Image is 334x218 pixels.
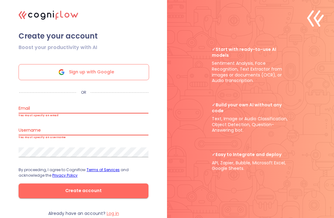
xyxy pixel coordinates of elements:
[69,64,114,80] span: Sign up with Google
[212,152,289,158] span: Easy to Integrate and deploy
[212,46,216,52] b: ✓
[19,183,148,198] button: Create account
[212,152,289,171] p: API, Zapier, Bubble, Microsoft Excel, Google Sheets.
[212,102,216,108] b: ✓
[19,114,148,117] p: You must specify an email
[52,173,78,178] a: Privacy Policy
[19,31,148,41] span: Create your account
[212,102,289,113] span: Build your own AI without any code
[19,167,148,178] p: By proceeding, I agree to Cogniflow and acknowledge the
[212,151,216,158] b: ✓
[19,64,149,80] div: Sign up with Google
[212,102,289,133] p: Text, Image or Audio Classification, Object Detection, Question-Answering bot.
[212,47,289,58] span: Start with ready-to-use AI models
[19,136,148,139] p: You must specify an username
[212,47,289,84] p: Sentiment Analysis, Face Recognition, Text Extractor from images or documents (OCR), or Audio tra...
[19,44,97,51] span: Boost your productivity with AI
[107,210,119,216] label: Log in
[48,211,119,216] p: Already have an account?
[77,90,91,95] p: OR
[87,167,120,172] a: Terms of Services
[28,187,139,195] span: Create account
